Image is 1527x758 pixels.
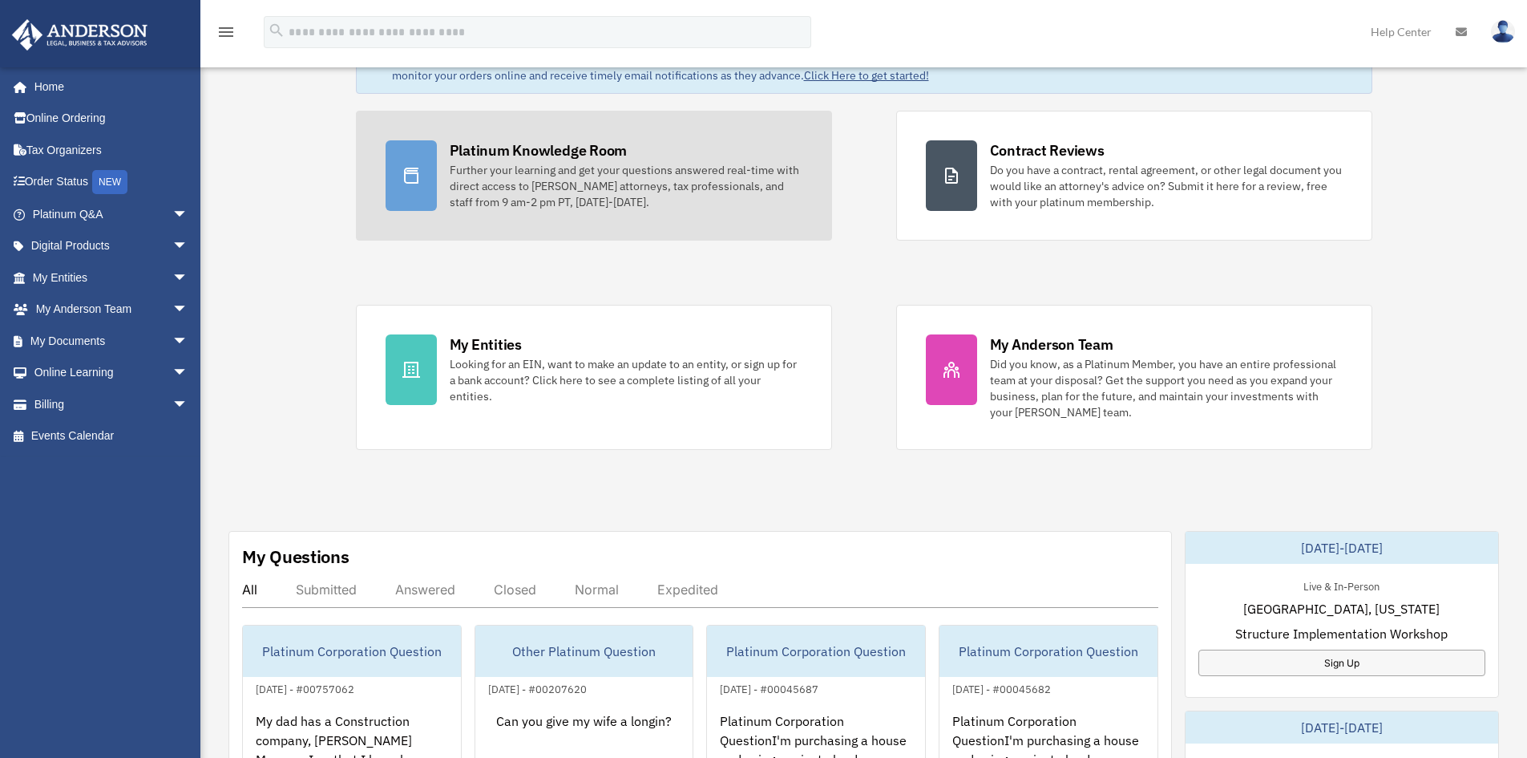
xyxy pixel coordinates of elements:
[268,22,285,39] i: search
[11,230,212,262] a: Digital Productsarrow_drop_down
[172,198,204,231] span: arrow_drop_down
[356,305,832,450] a: My Entities Looking for an EIN, want to make an update to an entity, or sign up for a bank accoun...
[242,582,257,598] div: All
[7,19,152,51] img: Anderson Advisors Platinum Portal
[450,356,802,404] div: Looking for an EIN, want to make an update to an entity, or sign up for a bank account? Click her...
[242,545,349,569] div: My Questions
[216,22,236,42] i: menu
[356,111,832,241] a: Platinum Knowledge Room Further your learning and get your questions answered real-time with dire...
[657,582,718,598] div: Expedited
[11,261,212,294] a: My Entitiesarrow_drop_down
[11,294,212,326] a: My Anderson Teamarrow_drop_down
[707,679,831,696] div: [DATE] - #00045687
[1491,20,1515,43] img: User Pic
[243,679,367,696] div: [DATE] - #00757062
[896,305,1372,450] a: My Anderson Team Did you know, as a Platinum Member, you have an entire professional team at your...
[990,140,1105,160] div: Contract Reviews
[395,582,455,598] div: Answered
[243,626,461,677] div: Platinum Corporation Question
[92,170,127,194] div: NEW
[172,357,204,390] span: arrow_drop_down
[11,198,212,230] a: Platinum Q&Aarrow_drop_down
[296,582,357,598] div: Submitted
[11,357,212,389] a: Online Learningarrow_drop_down
[707,626,925,677] div: Platinum Corporation Question
[11,71,204,103] a: Home
[11,166,212,199] a: Order StatusNEW
[1235,624,1448,643] span: Structure Implementation Workshop
[1243,599,1440,618] span: [GEOGRAPHIC_DATA], [US_STATE]
[475,679,600,696] div: [DATE] - #00207620
[172,261,204,294] span: arrow_drop_down
[1198,650,1485,676] a: Sign Up
[575,582,619,598] div: Normal
[172,294,204,326] span: arrow_drop_down
[11,420,212,452] a: Events Calendar
[939,626,1157,677] div: Platinum Corporation Question
[172,325,204,358] span: arrow_drop_down
[450,334,522,355] div: My Entities
[216,28,236,42] a: menu
[11,103,212,135] a: Online Ordering
[939,679,1064,696] div: [DATE] - #00045682
[450,140,628,160] div: Platinum Knowledge Room
[494,582,536,598] div: Closed
[896,111,1372,241] a: Contract Reviews Do you have a contract, rental agreement, or other legal document you would like...
[11,388,212,420] a: Billingarrow_drop_down
[172,230,204,263] span: arrow_drop_down
[172,388,204,421] span: arrow_drop_down
[990,356,1343,420] div: Did you know, as a Platinum Member, you have an entire professional team at your disposal? Get th...
[450,162,802,210] div: Further your learning and get your questions answered real-time with direct access to [PERSON_NAM...
[1186,532,1498,564] div: [DATE]-[DATE]
[990,334,1113,355] div: My Anderson Team
[990,162,1343,210] div: Do you have a contract, rental agreement, or other legal document you would like an attorney's ad...
[11,134,212,166] a: Tax Organizers
[804,68,929,83] a: Click Here to get started!
[475,626,693,677] div: Other Platinum Question
[11,325,212,357] a: My Documentsarrow_drop_down
[1186,711,1498,744] div: [DATE]-[DATE]
[1291,577,1392,594] div: Live & In-Person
